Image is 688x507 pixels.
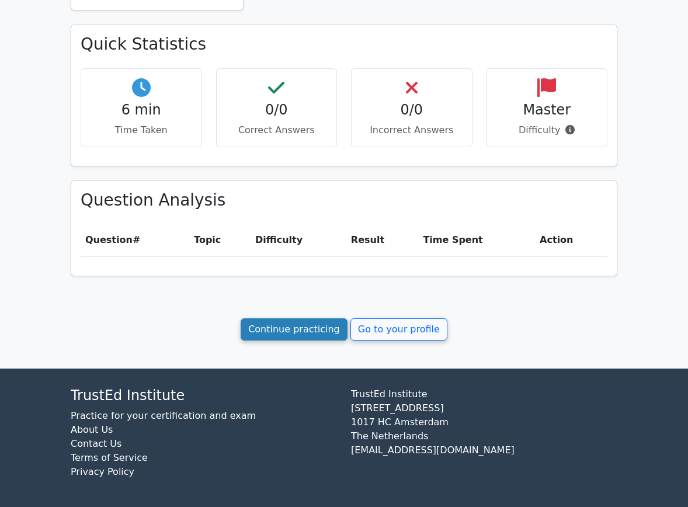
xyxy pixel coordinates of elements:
[496,123,598,137] p: Difficulty
[71,424,113,435] a: About Us
[81,190,607,210] h3: Question Analysis
[189,224,251,257] th: Topic
[71,466,134,477] a: Privacy Policy
[226,123,328,137] p: Correct Answers
[241,318,348,341] a: Continue practicing
[361,123,463,137] p: Incorrect Answers
[71,452,148,463] a: Terms of Service
[71,410,256,421] a: Practice for your certification and exam
[251,224,346,257] th: Difficulty
[91,102,192,119] h4: 6 min
[361,102,463,119] h4: 0/0
[71,438,121,449] a: Contact Us
[535,224,607,257] th: Action
[81,34,607,54] h3: Quick Statistics
[226,102,328,119] h4: 0/0
[71,387,337,404] h4: TrustEd Institute
[418,224,535,257] th: Time Spent
[344,387,624,488] div: TrustEd Institute [STREET_ADDRESS] 1017 HC Amsterdam The Netherlands [EMAIL_ADDRESS][DOMAIN_NAME]
[85,234,133,245] span: Question
[81,224,189,257] th: #
[91,123,192,137] p: Time Taken
[346,224,419,257] th: Result
[496,102,598,119] h4: Master
[350,318,447,341] a: Go to your profile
